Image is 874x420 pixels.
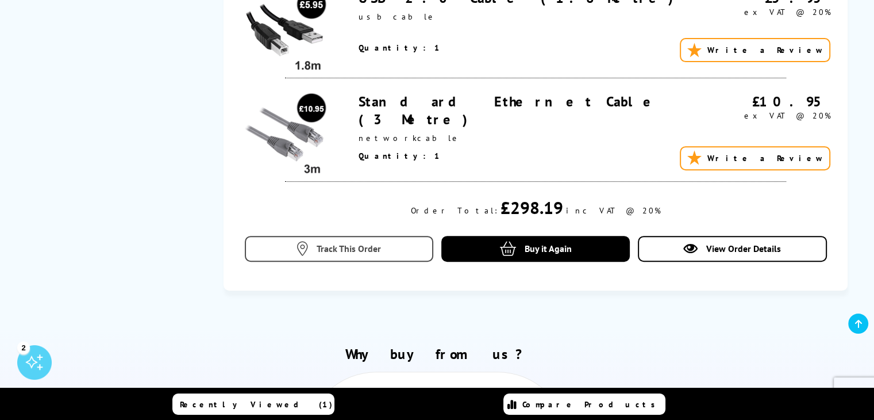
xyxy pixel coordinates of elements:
[689,7,830,17] div: ex VAT @ 20%
[638,236,827,262] a: View Order Details
[26,345,848,363] h2: Why buy from us?
[245,236,434,262] a: Track This Order
[689,110,830,121] div: ex VAT @ 20%
[359,151,441,161] span: Quantity: 1
[172,394,334,415] a: Recently Viewed (1)
[525,243,572,254] span: Buy it Again
[689,93,830,110] div: £10.95
[500,196,563,219] div: £298.19
[680,38,830,62] a: Write a Review
[522,399,661,410] span: Compare Products
[317,243,381,254] span: Track This Order
[180,399,333,410] span: Recently Viewed (1)
[503,394,665,415] a: Compare Products
[566,205,661,216] div: inc VAT @ 20%
[707,153,823,163] span: Write a Review
[680,146,830,170] a: Write a Review
[241,93,327,179] img: Standard Ethernet Cable (3 Metre)
[411,205,498,216] div: Order Total:
[359,93,663,128] a: Standard Ethernet Cable (3 Metre)
[359,133,689,143] div: networkcable
[359,12,689,22] div: usbcable
[17,341,30,354] div: 2
[707,45,823,55] span: Write a Review
[359,43,441,53] span: Quantity: 1
[706,243,781,254] span: View Order Details
[441,236,630,262] a: Buy it Again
